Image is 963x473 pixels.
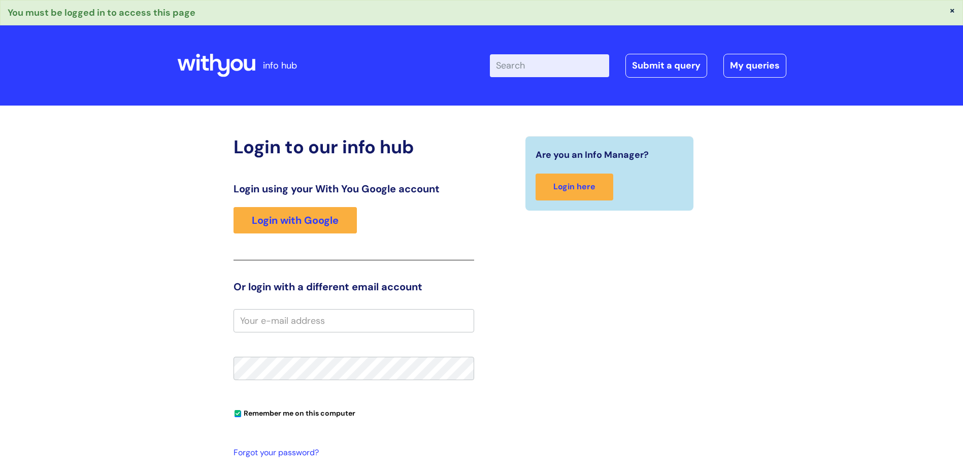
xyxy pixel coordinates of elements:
input: Your e-mail address [234,309,474,332]
a: My queries [723,54,786,77]
h2: Login to our info hub [234,136,474,158]
a: Forgot your password? [234,446,469,460]
span: Are you an Info Manager? [536,147,649,163]
h3: Login using your With You Google account [234,183,474,195]
button: × [949,6,955,15]
a: Login with Google [234,207,357,233]
input: Remember me on this computer [235,411,241,417]
h3: Or login with a different email account [234,281,474,293]
a: Login here [536,174,613,200]
a: Submit a query [625,54,707,77]
input: Search [490,54,609,77]
label: Remember me on this computer [234,407,355,418]
p: info hub [263,57,297,74]
div: You can uncheck this option if you're logging in from a shared device [234,404,474,421]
